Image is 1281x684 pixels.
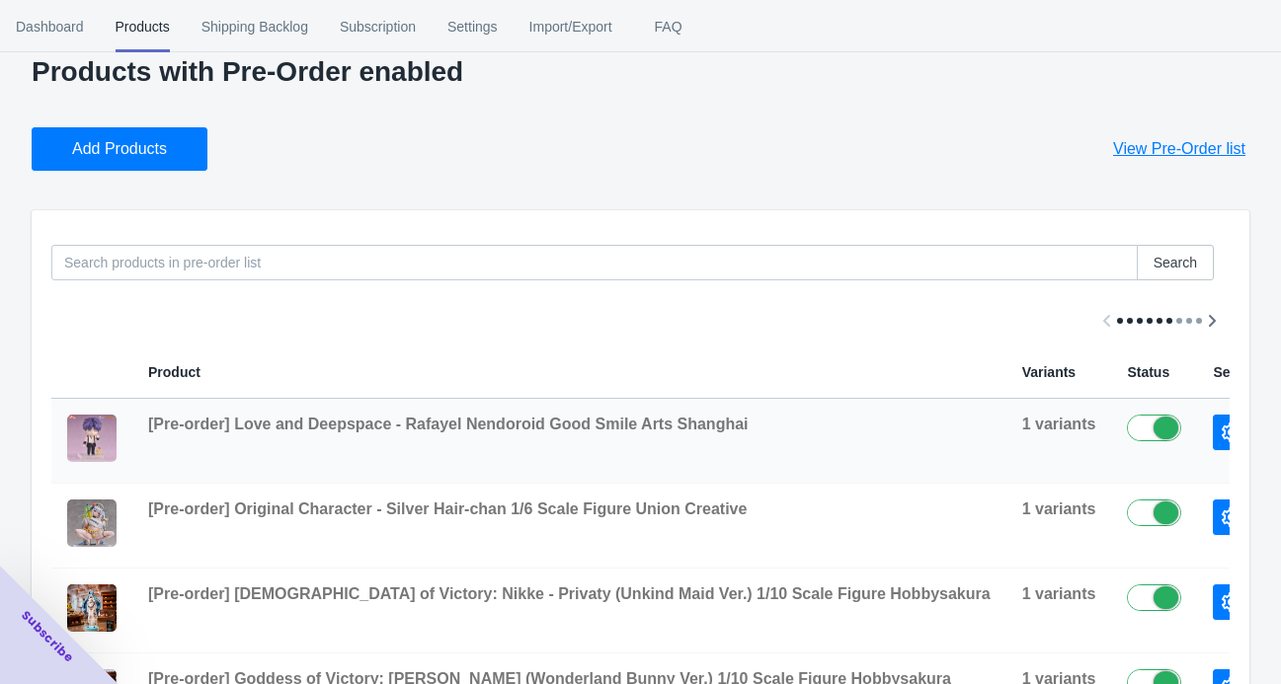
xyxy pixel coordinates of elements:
img: imgi_5_O1CN018kkTHK1FkxQEKhaUT__2206724980526_jpg_q50_jpg.webp [67,415,117,462]
button: Search [1137,245,1214,280]
span: Search [1154,255,1197,270]
p: Products with Pre-Order enabled [32,56,1249,88]
span: [Pre-order] [DEMOGRAPHIC_DATA] of Victory: Nikke - Privaty (Unkind Maid Ver.) 1/10 Scale Figure H... [148,585,991,602]
span: 1 variants [1022,416,1096,432]
span: 1 variants [1022,500,1096,517]
input: Search products in pre-order list [51,245,1138,280]
span: Subscribe [18,607,77,666]
button: Add Products [32,127,207,171]
span: Subscription [340,1,416,52]
img: 06_63906431-bca5-4d31-90d0-b96e46a92ac5.jpg [67,499,117,547]
span: View Pre-Order list [1113,139,1245,159]
span: Dashboard [16,1,84,52]
span: Add Products [72,139,167,159]
span: Settings [447,1,498,52]
span: Product [148,364,200,380]
span: Variants [1022,364,1076,380]
span: [Pre-order] Original Character - Silver Hair-chan 1/6 Scale Figure Union Creative [148,500,747,517]
span: 1 variants [1022,585,1096,602]
span: Settings [1213,364,1267,380]
span: Import/Export [529,1,612,52]
span: Status [1127,364,1169,380]
span: Products [116,1,170,52]
span: [Pre-order] Love and Deepspace - Rafayel Nendoroid Good Smile Arts Shanghai [148,416,749,432]
button: View Pre-Order list [1089,127,1269,171]
button: Scroll table right one column [1194,303,1230,339]
span: FAQ [644,1,693,52]
span: Shipping Backlog [201,1,308,52]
